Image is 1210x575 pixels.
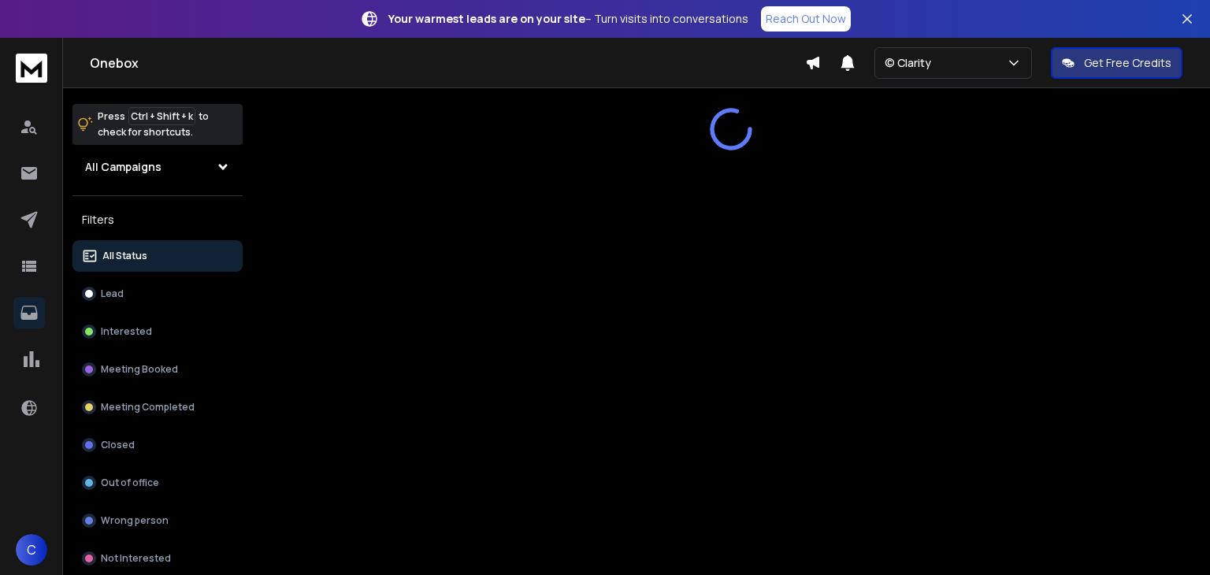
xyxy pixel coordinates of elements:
[885,55,937,71] p: © Clarity
[98,109,209,140] p: Press to check for shortcuts.
[72,316,243,347] button: Interested
[85,159,161,175] h1: All Campaigns
[388,11,585,26] strong: Your warmest leads are on your site
[102,250,147,262] p: All Status
[72,467,243,499] button: Out of office
[101,552,171,565] p: Not Interested
[16,534,47,566] button: C
[90,54,805,72] h1: Onebox
[72,278,243,310] button: Lead
[101,325,152,338] p: Interested
[1051,47,1182,79] button: Get Free Credits
[16,54,47,83] img: logo
[101,363,178,376] p: Meeting Booked
[101,477,159,489] p: Out of office
[101,439,135,451] p: Closed
[72,240,243,272] button: All Status
[1084,55,1171,71] p: Get Free Credits
[72,391,243,423] button: Meeting Completed
[101,514,169,527] p: Wrong person
[766,11,846,27] p: Reach Out Now
[72,429,243,461] button: Closed
[101,401,195,414] p: Meeting Completed
[761,6,851,32] a: Reach Out Now
[388,11,748,27] p: – Turn visits into conversations
[72,151,243,183] button: All Campaigns
[72,209,243,231] h3: Filters
[72,543,243,574] button: Not Interested
[72,354,243,385] button: Meeting Booked
[128,107,195,125] span: Ctrl + Shift + k
[101,287,124,300] p: Lead
[72,505,243,536] button: Wrong person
